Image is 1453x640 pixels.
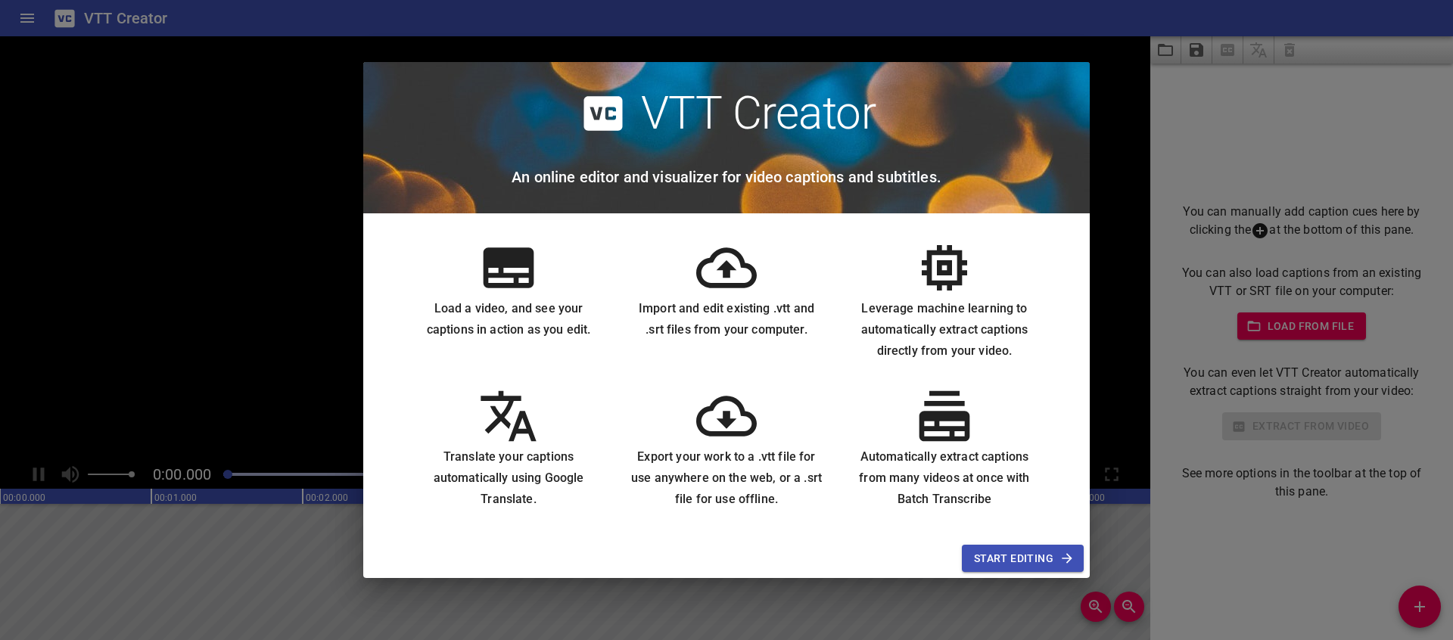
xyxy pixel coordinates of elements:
[974,549,1072,568] span: Start Editing
[641,86,876,141] h2: VTT Creator
[848,446,1041,510] h6: Automatically extract captions from many videos at once with Batch Transcribe
[512,165,941,189] h6: An online editor and visualizer for video captions and subtitles.
[630,298,823,340] h6: Import and edit existing .vtt and .srt files from your computer.
[412,298,605,340] h6: Load a video, and see your captions in action as you edit.
[412,446,605,510] h6: Translate your captions automatically using Google Translate.
[848,298,1041,362] h6: Leverage machine learning to automatically extract captions directly from your video.
[962,545,1084,573] button: Start Editing
[630,446,823,510] h6: Export your work to a .vtt file for use anywhere on the web, or a .srt file for use offline.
